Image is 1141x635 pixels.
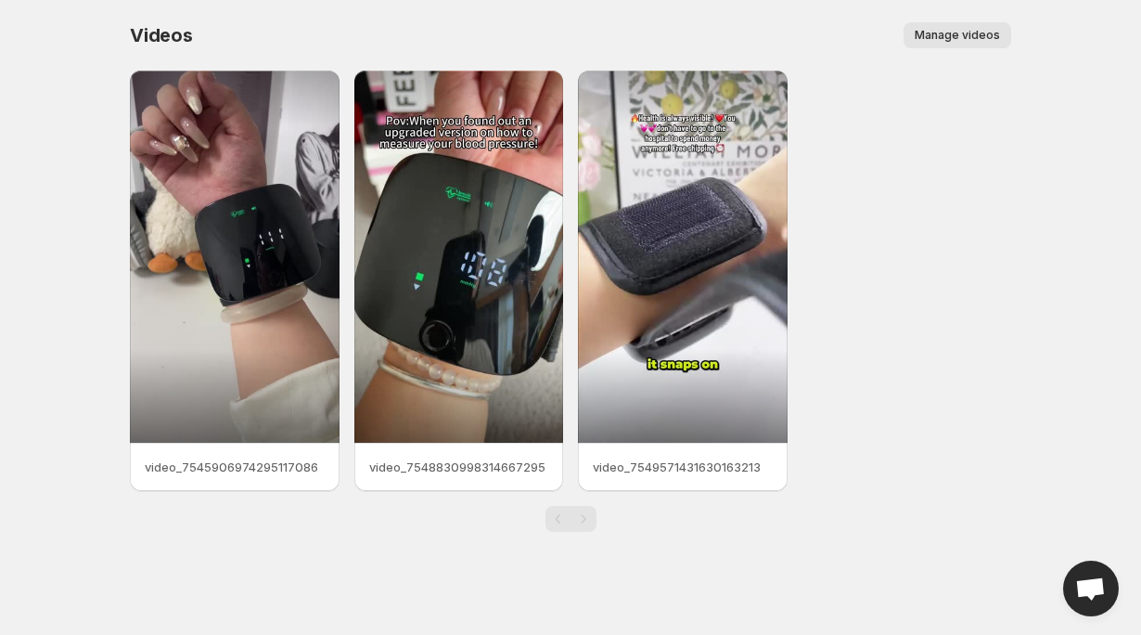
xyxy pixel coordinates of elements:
[545,506,596,532] nav: Pagination
[904,22,1011,48] button: Manage videos
[145,458,325,476] p: video_7545906974295117086
[1063,561,1119,616] div: Open chat
[130,24,193,46] span: Videos
[915,28,1000,43] span: Manage videos
[369,458,549,476] p: video_7548830998314667295
[593,458,773,476] p: video_7549571431630163213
